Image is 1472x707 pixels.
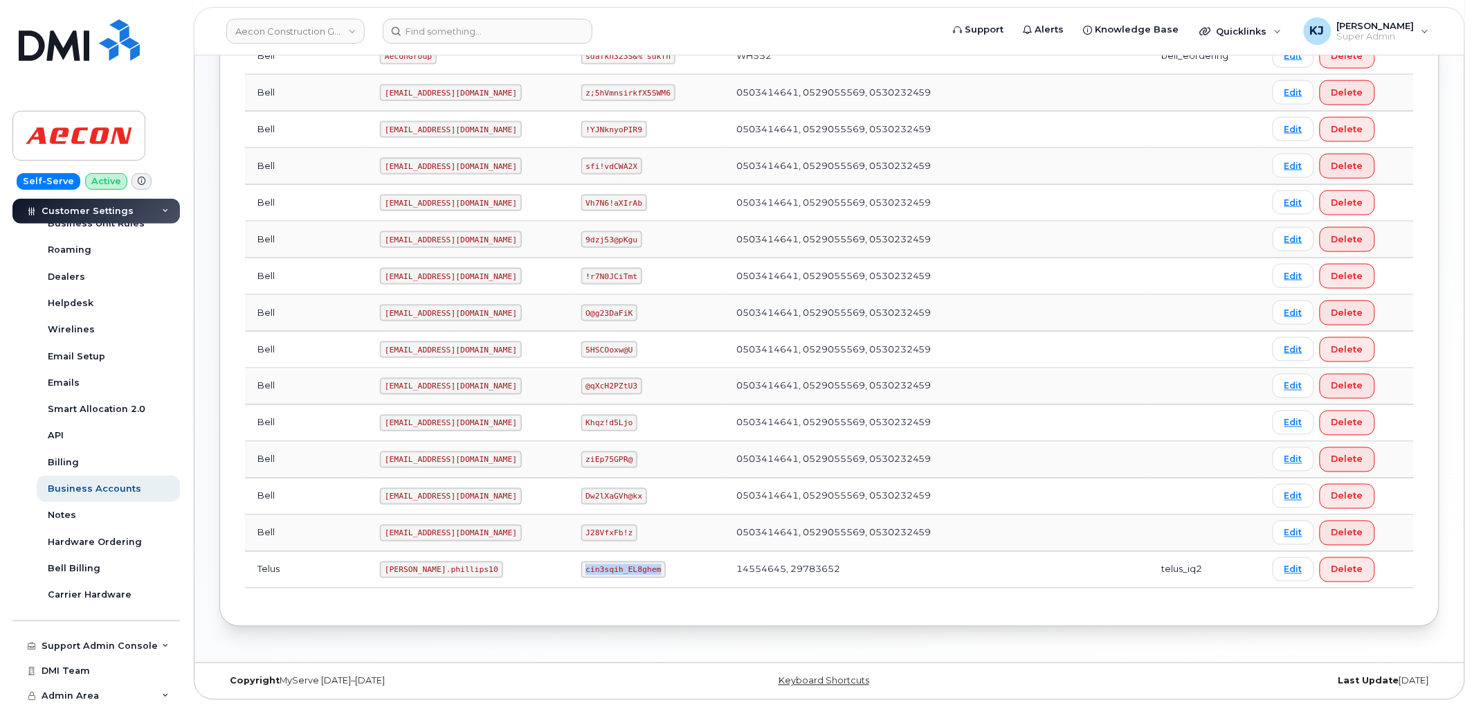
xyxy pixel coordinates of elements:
code: [EMAIL_ADDRESS][DOMAIN_NAME] [380,305,522,321]
td: Telus [245,552,367,589]
a: Edit [1273,447,1314,472]
button: Delete [1320,374,1375,399]
span: KJ [1310,23,1325,39]
td: 0503414641, 0529055569, 0530232459 [724,405,1150,442]
code: [EMAIL_ADDRESS][DOMAIN_NAME] [380,451,522,468]
td: Bell [245,405,367,442]
button: Delete [1320,337,1375,362]
td: 0503414641, 0529055569, 0530232459 [724,111,1150,148]
span: Delete [1332,269,1363,283]
code: 5HSCOoxw@U [581,341,638,358]
div: Quicklinks [1190,17,1291,45]
code: [EMAIL_ADDRESS][DOMAIN_NAME] [380,231,522,248]
td: 0503414641, 0529055569, 0530232459 [724,185,1150,222]
code: [EMAIL_ADDRESS][DOMAIN_NAME] [380,268,522,285]
td: 0503414641, 0529055569, 0530232459 [724,258,1150,295]
button: Delete [1320,154,1375,179]
td: Bell [245,258,367,295]
td: bell_eordering [1150,38,1260,75]
code: cin3sqih_EL8ghem [581,562,666,578]
a: Edit [1273,117,1314,141]
span: Delete [1332,416,1363,429]
span: Delete [1332,526,1363,539]
a: Support [944,16,1014,44]
a: Edit [1273,521,1314,545]
div: Kobe Justice [1294,17,1439,45]
code: [EMAIL_ADDRESS][DOMAIN_NAME] [380,84,522,101]
code: ziEp75GPR@ [581,451,638,468]
span: Delete [1332,563,1363,576]
a: Edit [1273,411,1314,435]
code: [EMAIL_ADDRESS][DOMAIN_NAME] [380,525,522,542]
a: Edit [1273,264,1314,288]
code: @qXcH2PZtU3 [581,378,643,395]
code: z;5hVmnsirkfX5SWM6 [581,84,675,101]
span: [PERSON_NAME] [1337,20,1415,31]
button: Delete [1320,44,1375,69]
a: Edit [1273,190,1314,215]
div: MyServe [DATE]–[DATE] [219,676,626,687]
td: 14554645, 29783652 [724,552,1150,589]
span: Delete [1332,233,1363,246]
td: 0503414641, 0529055569, 0530232459 [724,515,1150,552]
code: [EMAIL_ADDRESS][DOMAIN_NAME] [380,415,522,431]
code: !r7N0JCiTmt [581,268,643,285]
td: telus_iq2 [1150,552,1260,589]
td: 0503414641, 0529055569, 0530232459 [724,442,1150,478]
td: 0503414641, 0529055569, 0530232459 [724,295,1150,332]
span: Delete [1332,159,1363,172]
button: Delete [1320,80,1375,105]
a: Alerts [1014,16,1074,44]
a: Aecon Construction Group Inc [226,19,365,44]
span: Delete [1332,196,1363,209]
td: Bell [245,75,367,111]
code: [PERSON_NAME].phillips10 [380,562,503,578]
a: Keyboard Shortcuts [779,676,869,686]
button: Delete [1320,411,1375,436]
code: J28VfxFb!z [581,525,638,542]
code: sdafkh323S&%^sdkfh [581,48,675,64]
code: [EMAIL_ADDRESS][DOMAIN_NAME] [380,378,522,395]
button: Delete [1320,557,1375,582]
span: Knowledge Base [1096,23,1179,37]
a: Edit [1273,484,1314,508]
td: 0503414641, 0529055569, 0530232459 [724,478,1150,515]
code: AeconGroup [380,48,437,64]
button: Delete [1320,484,1375,509]
td: 0503414641, 0529055569, 0530232459 [724,148,1150,185]
td: 0503414641, 0529055569, 0530232459 [724,75,1150,111]
span: Delete [1332,123,1363,136]
a: Edit [1273,154,1314,178]
button: Delete [1320,227,1375,252]
code: Dw2lXaGVh@kx [581,488,647,505]
code: !YJNknyoPIR9 [581,121,647,138]
a: Edit [1273,337,1314,361]
span: Delete [1332,490,1363,503]
td: 0503414641, 0529055569, 0530232459 [724,222,1150,258]
td: Bell [245,222,367,258]
input: Find something... [383,19,592,44]
button: Delete [1320,117,1375,142]
button: Delete [1320,447,1375,472]
span: Delete [1332,86,1363,99]
td: Bell [245,148,367,185]
code: [EMAIL_ADDRESS][DOMAIN_NAME] [380,121,522,138]
td: Bell [245,442,367,478]
span: Quicklinks [1217,26,1267,37]
span: Delete [1332,343,1363,356]
code: [EMAIL_ADDRESS][DOMAIN_NAME] [380,195,522,211]
button: Delete [1320,264,1375,289]
strong: Copyright [230,676,280,686]
td: Bell [245,295,367,332]
span: Delete [1332,379,1363,393]
a: Edit [1273,44,1314,68]
code: sfi!vdCWA2X [581,158,643,174]
div: [DATE] [1033,676,1439,687]
a: Edit [1273,80,1314,105]
td: Bell [245,185,367,222]
span: Super Admin [1337,31,1415,42]
td: Bell [245,368,367,405]
button: Delete [1320,190,1375,215]
code: [EMAIL_ADDRESS][DOMAIN_NAME] [380,341,522,358]
a: Knowledge Base [1074,16,1189,44]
